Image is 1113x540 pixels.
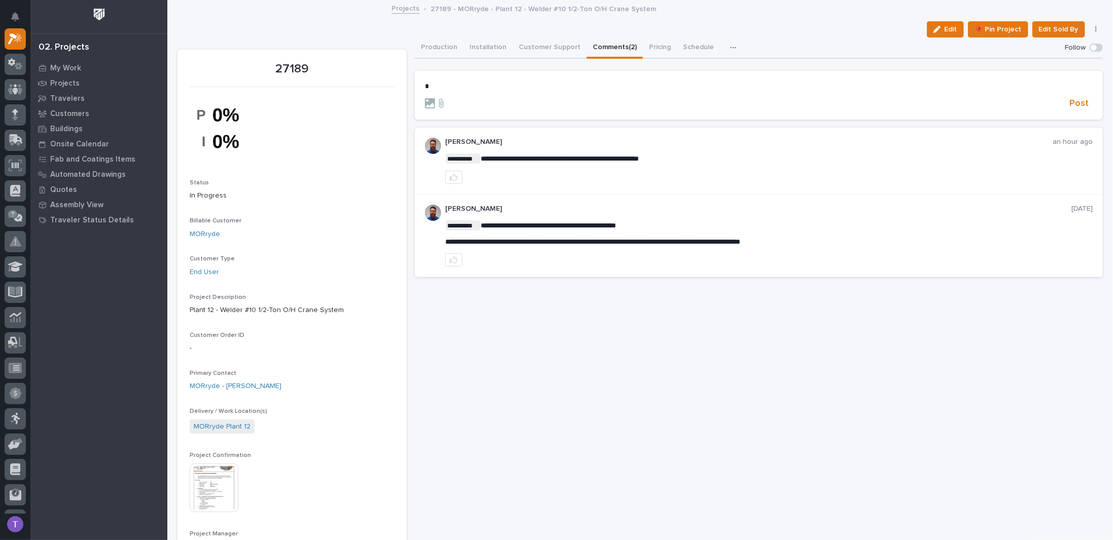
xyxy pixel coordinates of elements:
p: Follow [1065,44,1086,52]
p: - [190,343,394,354]
p: Travelers [50,94,85,103]
p: Automated Drawings [50,170,126,179]
a: Projects [30,75,167,91]
button: Pricing [643,37,677,59]
p: Quotes [50,185,77,195]
span: Status [190,180,209,186]
p: Buildings [50,125,83,134]
p: Onsite Calendar [50,140,109,149]
button: Comments (2) [587,37,643,59]
img: 6hTokn1ETDGPf9BPokIQ [425,205,441,221]
p: Traveler Status Details [50,216,134,225]
p: Customers [50,109,89,119]
span: Billable Customer [190,218,241,224]
button: Installation [463,37,513,59]
a: Assembly View [30,197,167,212]
span: Project Manager [190,531,238,537]
button: 📌 Pin Project [968,21,1028,37]
span: 📌 Pin Project [975,23,1022,35]
p: Plant 12 - Welder #10 1/2-Ton O/H Crane System [190,305,394,316]
p: Projects [50,79,80,88]
a: Traveler Status Details [30,212,167,227]
a: Buildings [30,121,167,136]
p: [PERSON_NAME] [445,138,1053,146]
a: Quotes [30,182,167,197]
span: Primary Contact [190,370,236,376]
img: 6hTokn1ETDGPf9BPokIQ [425,138,441,154]
span: Project Confirmation [190,452,251,458]
a: My Work [30,60,167,75]
span: Customer Order ID [190,332,244,338]
a: MORryde - [PERSON_NAME] [190,381,281,392]
a: Travelers [30,91,167,106]
p: My Work [50,64,81,73]
button: Schedule [677,37,720,59]
div: Notifications [13,12,26,28]
button: Edit Sold By [1032,21,1085,37]
a: MORryde [190,229,220,240]
p: 27189 - MORryde - Plant 12 - Welder #10 1/2-Ton O/H Crane System [431,3,657,14]
span: Edit Sold By [1039,23,1079,35]
p: [PERSON_NAME] [445,205,1071,213]
a: Onsite Calendar [30,136,167,151]
a: Fab and Coatings Items [30,151,167,167]
button: Post [1065,98,1093,109]
p: [DATE] [1071,205,1093,213]
a: Automated Drawings [30,167,167,182]
span: Project Description [190,294,246,300]
a: End User [190,267,219,278]
span: Delivery / Work Location(s) [190,408,267,414]
p: an hour ago [1053,138,1093,146]
img: Workspace Logo [90,5,109,24]
p: 27189 [190,62,394,76]
a: MORryde Plant 12 [194,421,250,432]
a: Projects [392,2,420,14]
button: Edit [927,21,964,37]
button: like this post [445,171,462,184]
p: Assembly View [50,201,103,210]
button: Production [415,37,463,59]
button: Notifications [5,6,26,27]
button: Customer Support [513,37,587,59]
button: like this post [445,253,462,266]
div: 02. Projects [39,42,89,53]
span: Edit [945,25,957,34]
a: Customers [30,106,167,121]
span: Post [1069,98,1089,109]
button: users-avatar [5,514,26,535]
img: 8RzfTOfqLST3fcSXIOMwj7rqwULUAb_V1OYs69zpbD0 [190,93,266,163]
p: In Progress [190,190,394,201]
span: Customer Type [190,256,235,262]
p: Fab and Coatings Items [50,155,135,164]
